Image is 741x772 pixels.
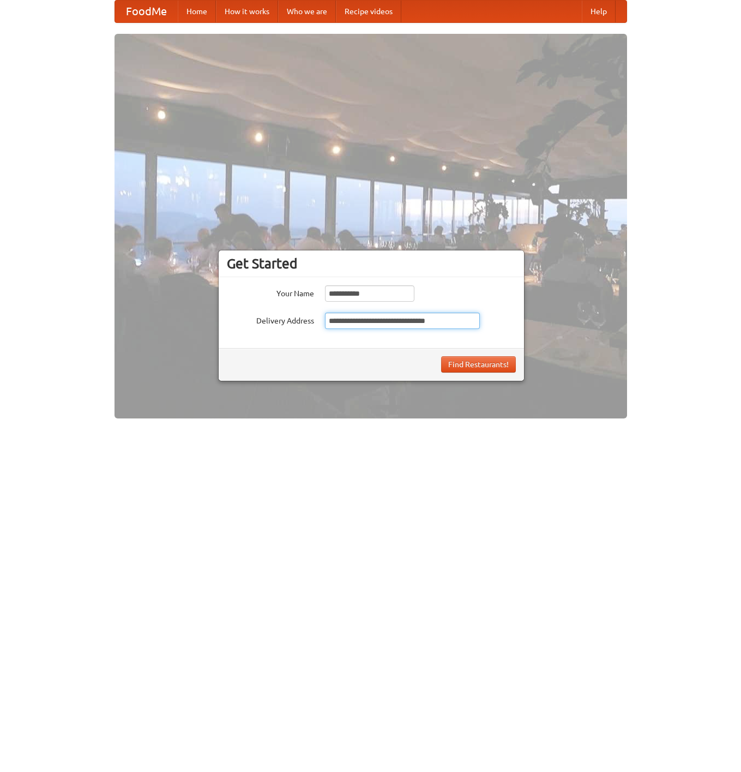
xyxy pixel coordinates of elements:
a: Help [582,1,616,22]
label: Your Name [227,285,314,299]
label: Delivery Address [227,313,314,326]
a: Who we are [278,1,336,22]
a: Recipe videos [336,1,401,22]
button: Find Restaurants! [441,356,516,373]
a: FoodMe [115,1,178,22]
h3: Get Started [227,255,516,272]
a: How it works [216,1,278,22]
a: Home [178,1,216,22]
